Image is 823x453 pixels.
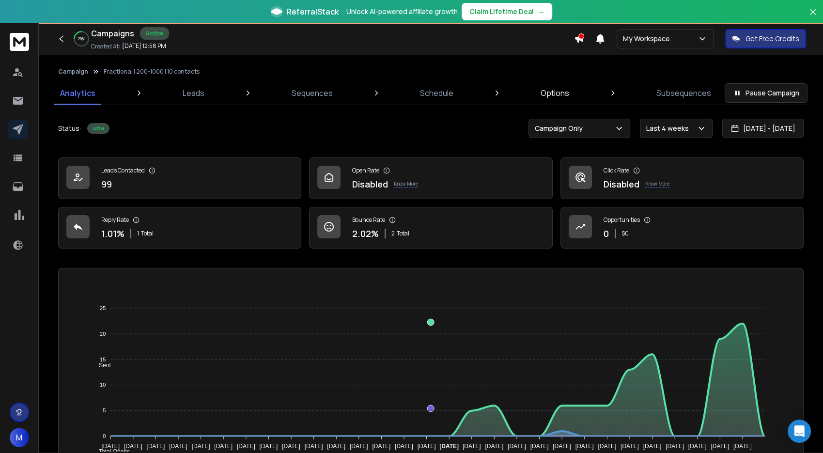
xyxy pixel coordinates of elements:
p: 99 [101,177,112,191]
p: Campaign Only [535,124,587,133]
tspan: [DATE] [440,443,459,450]
p: Analytics [60,87,95,99]
p: My Workspace [623,34,674,44]
tspan: [DATE] [237,443,255,450]
p: Know More [394,180,418,188]
p: Reply Rate [101,216,129,224]
div: Active [87,123,109,134]
span: Total [397,230,409,237]
a: Options [535,81,575,105]
p: Created At: [91,43,120,50]
tspan: [DATE] [553,443,571,450]
p: Open Rate [352,167,379,174]
tspan: [DATE] [260,443,278,450]
tspan: [DATE] [373,443,391,450]
a: Analytics [54,81,101,105]
tspan: [DATE] [327,443,346,450]
a: Leads Contacted99 [58,157,301,199]
p: Status: [58,124,81,133]
button: [DATE] - [DATE] [722,119,804,138]
tspan: 15 [100,356,106,362]
p: Schedule [420,87,453,99]
p: 0 [604,227,609,240]
span: ReferralStack [286,6,339,17]
div: Active [140,27,169,40]
span: Total [141,230,154,237]
tspan: [DATE] [215,443,233,450]
tspan: 20 [100,331,106,337]
tspan: 0 [103,433,106,439]
tspan: [DATE] [463,443,481,450]
tspan: [DATE] [508,443,526,450]
tspan: 10 [100,382,106,388]
button: M [10,428,29,447]
tspan: 5 [103,407,106,413]
tspan: [DATE] [666,443,684,450]
a: Bounce Rate2.02%2Total [309,207,552,249]
tspan: [DATE] [598,443,617,450]
p: Last 4 weeks [646,124,693,133]
span: 1 [137,230,139,237]
tspan: [DATE] [485,443,504,450]
p: Opportunities [604,216,640,224]
a: Click RateDisabledKnow More [560,157,804,199]
p: Sequences [292,87,333,99]
p: Options [541,87,569,99]
a: Reply Rate1.01%1Total [58,207,301,249]
a: Leads [177,81,210,105]
a: Opportunities0$0 [560,207,804,249]
tspan: [DATE] [530,443,549,450]
button: Close banner [807,6,819,29]
p: Disabled [604,177,639,191]
button: Get Free Credits [725,29,806,48]
tspan: [DATE] [575,443,594,450]
button: Pause Campaign [725,83,807,103]
span: Sent [92,362,111,369]
p: Leads [183,87,204,99]
tspan: [DATE] [169,443,187,450]
p: $ 0 [621,230,629,237]
a: Sequences [286,81,339,105]
tspan: [DATE] [733,443,752,450]
p: [DATE] 12:58 PM [122,42,166,50]
a: Open RateDisabledKnow More [309,157,552,199]
div: Open Intercom Messenger [788,420,811,443]
tspan: [DATE] [688,443,707,450]
tspan: [DATE] [305,443,323,450]
p: Get Free Credits [745,34,799,44]
tspan: [DATE] [350,443,368,450]
tspan: [DATE] [621,443,639,450]
tspan: [DATE] [643,443,662,450]
tspan: [DATE] [102,443,120,450]
p: 1.01 % [101,227,124,240]
tspan: [DATE] [395,443,413,450]
a: Subsequences [651,81,717,105]
tspan: 25 [100,305,106,311]
p: Fractional | 200-1000 | 10 contacts [104,68,200,76]
tspan: [DATE] [147,443,165,450]
p: Click Rate [604,167,629,174]
span: → [538,7,544,16]
p: Bounce Rate [352,216,385,224]
a: Schedule [414,81,459,105]
tspan: [DATE] [192,443,210,450]
p: Know More [645,180,669,188]
tspan: [DATE] [418,443,436,450]
p: 2.02 % [352,227,379,240]
span: 2 [391,230,395,237]
tspan: [DATE] [282,443,300,450]
p: Subsequences [656,87,711,99]
h1: Campaigns [91,28,134,39]
tspan: [DATE] [711,443,730,450]
button: Campaign [58,68,88,76]
p: Unlock AI-powered affiliate growth [346,7,458,16]
button: Claim Lifetime Deal→ [462,3,552,20]
p: Disabled [352,177,388,191]
p: Leads Contacted [101,167,145,174]
p: 26 % [78,36,85,42]
tspan: [DATE] [124,443,142,450]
